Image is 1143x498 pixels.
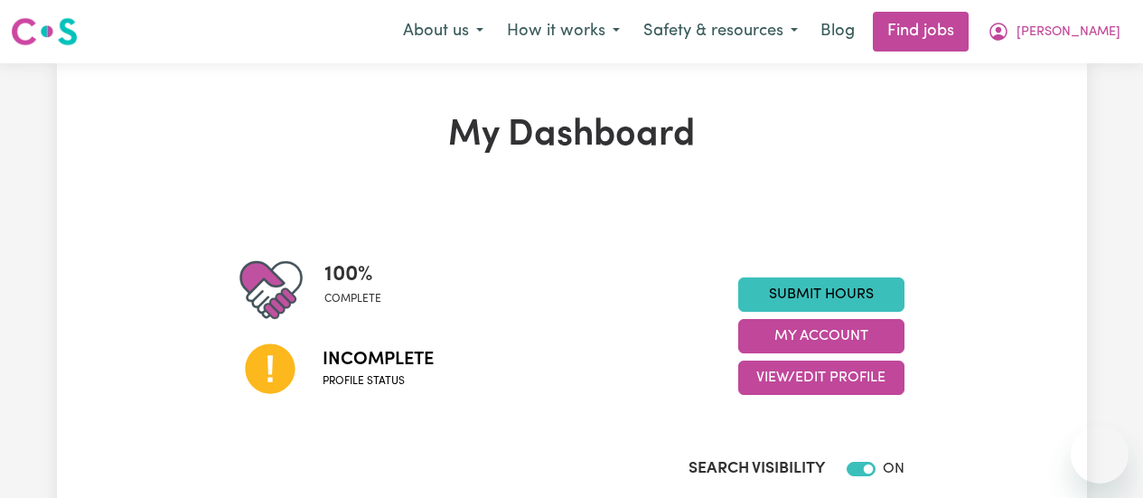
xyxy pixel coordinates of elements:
[976,13,1132,51] button: My Account
[810,12,866,52] a: Blog
[324,258,396,322] div: Profile completeness: 100%
[738,319,904,353] button: My Account
[324,291,381,307] span: complete
[495,13,632,51] button: How it works
[632,13,810,51] button: Safety & resources
[324,258,381,291] span: 100 %
[738,361,904,395] button: View/Edit Profile
[883,462,904,476] span: ON
[738,277,904,312] a: Submit Hours
[873,12,969,52] a: Find jobs
[239,114,904,157] h1: My Dashboard
[323,346,434,373] span: Incomplete
[1071,426,1129,484] iframe: Button to launch messaging window
[11,15,78,48] img: Careseekers logo
[689,457,825,481] label: Search Visibility
[11,11,78,52] a: Careseekers logo
[323,373,434,390] span: Profile status
[391,13,495,51] button: About us
[1017,23,1120,42] span: [PERSON_NAME]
